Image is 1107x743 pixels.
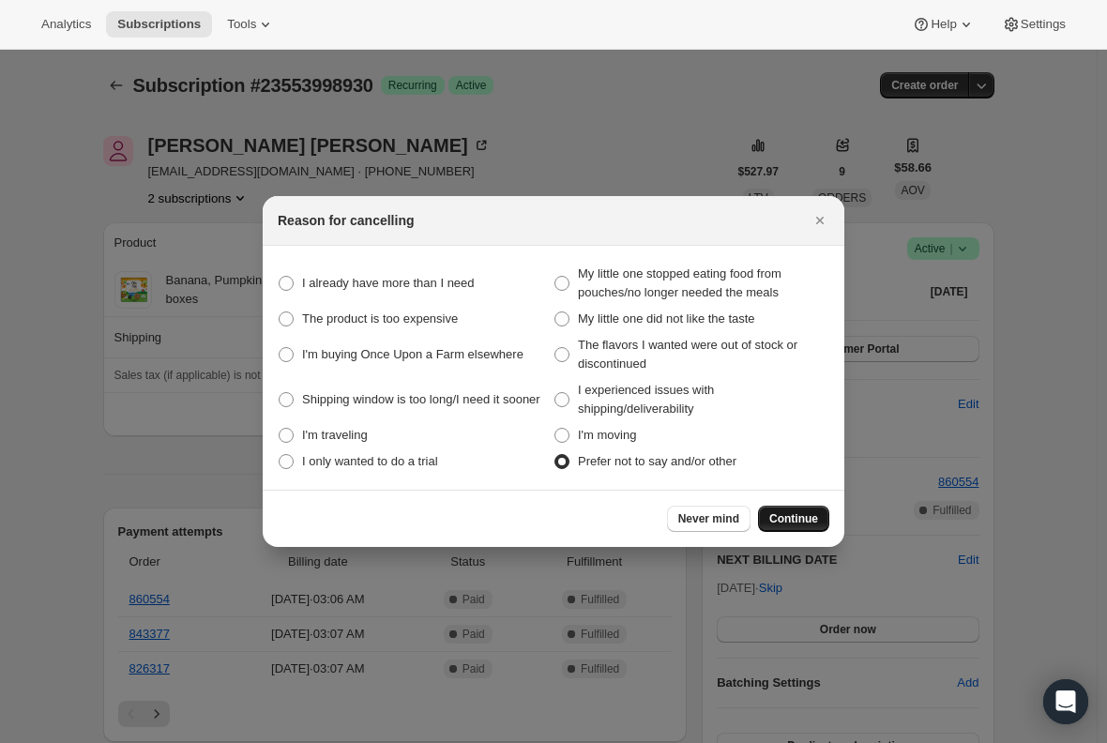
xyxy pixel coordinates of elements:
button: Help [901,11,986,38]
button: Continue [758,506,829,532]
span: Tools [227,17,256,32]
span: Settings [1021,17,1066,32]
span: My little one did not like the taste [578,311,755,326]
span: Prefer not to say and/or other [578,454,736,468]
button: Analytics [30,11,102,38]
span: I'm buying Once Upon a Farm elsewhere [302,347,523,361]
span: Never mind [678,511,739,526]
span: Analytics [41,17,91,32]
button: Settings [991,11,1077,38]
div: Open Intercom Messenger [1043,679,1088,724]
span: The flavors I wanted were out of stock or discontinued [578,338,797,371]
h2: Reason for cancelling [278,211,414,230]
span: I experienced issues with shipping/deliverability [578,383,714,416]
span: Help [931,17,956,32]
span: My little one stopped eating food from pouches/no longer needed the meals [578,266,781,299]
button: Subscriptions [106,11,212,38]
span: Shipping window is too long/I need it sooner [302,392,540,406]
span: I already have more than I need [302,276,475,290]
button: Close [807,207,833,234]
span: I only wanted to do a trial [302,454,438,468]
span: Subscriptions [117,17,201,32]
span: I'm traveling [302,428,368,442]
span: Continue [769,511,818,526]
span: I'm moving [578,428,636,442]
button: Never mind [667,506,751,532]
span: The product is too expensive [302,311,458,326]
button: Tools [216,11,286,38]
